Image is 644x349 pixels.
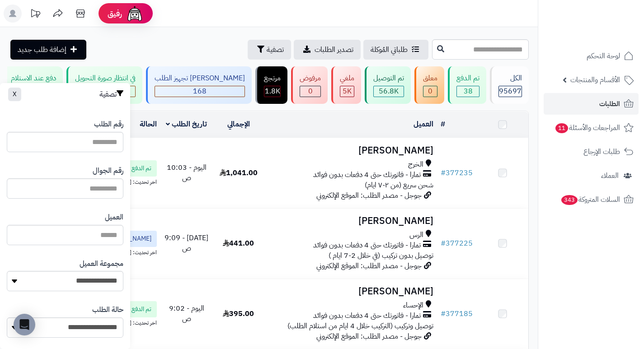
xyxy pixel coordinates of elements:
a: طلباتي المُوكلة [363,40,428,60]
div: معلق [423,73,437,84]
h3: [PERSON_NAME] [268,145,433,156]
span: لوحة التحكم [587,50,620,62]
span: الطلبات [599,98,620,110]
a: في انتظار صورة التحويل 0 [65,66,144,104]
span: # [441,238,446,249]
div: تم التوصيل [373,73,404,84]
div: 4987 [340,86,354,97]
a: المراجعات والأسئلة11 [544,117,639,139]
a: ملغي 5K [329,66,363,104]
div: 38 [457,86,479,97]
div: في انتظار صورة التحويل [75,73,136,84]
button: X [8,88,21,101]
a: #377225 [441,238,473,249]
div: الكل [498,73,522,84]
label: العميل [105,212,123,223]
span: جوجل - مصدر الطلب: الموقع الإلكتروني [316,261,422,271]
a: مرتجع 1.8K [254,66,289,104]
a: العميل [414,119,433,130]
a: السلات المتروكة343 [544,189,639,210]
span: 5K [343,86,352,97]
span: # [441,308,446,319]
label: رقم الطلب [94,119,123,130]
div: 0 [300,86,320,97]
span: 343 [561,195,578,205]
span: 441.00 [223,238,254,249]
a: تصدير الطلبات [294,40,361,60]
div: [PERSON_NAME] تجهيز الطلب [155,73,245,84]
a: الكل95697 [488,66,531,104]
a: تم التوصيل 56.8K [363,66,413,104]
div: 56821 [374,86,404,97]
div: دفع عند الاستلام [11,73,56,84]
a: [PERSON_NAME] تجهيز الطلب 168 [144,66,254,104]
span: توصيل وتركيب (التركيب خلال 4 ايام من استلام الطلب) [287,321,433,331]
a: #377235 [441,168,473,178]
div: مرفوض [300,73,321,84]
a: معلق 0 [413,66,446,104]
div: تم الدفع [456,73,479,84]
span: الرس [409,230,423,240]
div: 168 [155,86,244,97]
label: حالة الطلب [92,305,123,315]
a: الحالة [140,119,157,130]
img: ai-face.png [126,5,144,23]
span: طلبات الإرجاع [583,145,620,158]
span: اليوم - 9:02 ص [169,303,204,324]
span: جوجل - مصدر الطلب: الموقع الإلكتروني [316,190,422,201]
span: تصفية [267,44,284,55]
span: السلات المتروكة [560,193,620,206]
h3: [PERSON_NAME] [268,286,433,297]
a: إضافة طلب جديد [10,40,86,60]
a: تاريخ الطلب [166,119,207,130]
span: إضافة طلب جديد [18,44,66,55]
a: لوحة التحكم [544,45,639,67]
a: #377185 [441,308,473,319]
span: 168 [193,86,207,97]
a: العملاء [544,165,639,186]
span: تمارا - فاتورتك حتى 4 دفعات بدون فوائد [313,311,421,321]
span: تمارا - فاتورتك حتى 4 دفعات بدون فوائد [313,170,421,180]
span: رفيق [108,8,122,19]
button: تصفية [248,40,291,60]
a: مرفوض 0 [289,66,329,104]
span: اليوم - 10:03 ص [167,162,207,183]
span: # [441,168,446,178]
h3: تصفية [99,90,123,99]
div: 0 [423,86,437,97]
span: تمارا - فاتورتك حتى 4 دفعات بدون فوائد [313,240,421,251]
span: تم الدفع [132,164,151,173]
div: Open Intercom Messenger [14,314,35,335]
span: توصيل بدون تركيب (في خلال 2-7 ايام ) [329,250,433,261]
a: تحديثات المنصة [24,5,47,25]
span: تصدير الطلبات [315,44,353,55]
span: المراجعات والأسئلة [555,121,620,134]
span: الخرج [408,159,423,170]
a: طلبات الإرجاع [544,141,639,163]
span: 1,041.00 [220,168,258,178]
h3: [PERSON_NAME] [268,216,433,226]
span: تم الدفع [132,305,151,314]
div: 1821 [264,86,280,97]
span: 56.8K [379,86,399,97]
span: 0 [428,86,432,97]
span: [DATE] - 9:09 ص [165,233,208,254]
span: 1.8K [265,86,280,97]
a: الإجمالي [227,119,250,130]
a: الطلبات [544,93,639,115]
span: العملاء [601,169,619,182]
span: شحن سريع (من ٢-٧ ايام) [365,180,433,191]
div: مرتجع [264,73,281,84]
span: X [13,89,17,99]
span: 395.00 [223,308,254,319]
span: 11 [555,123,568,133]
span: طلباتي المُوكلة [371,44,408,55]
span: 0 [308,86,313,97]
span: 38 [464,86,473,97]
div: ملغي [340,73,354,84]
a: # [441,119,445,130]
span: الأقسام والمنتجات [570,74,620,86]
span: الإحساء [403,300,423,311]
a: تم الدفع 38 [446,66,488,104]
span: 95697 [499,86,522,97]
